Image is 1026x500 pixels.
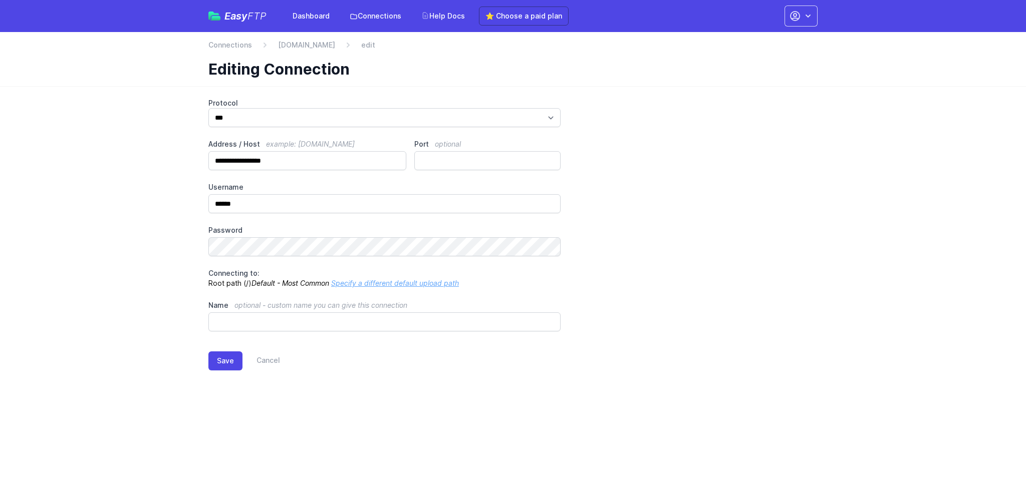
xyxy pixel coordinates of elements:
[208,269,260,277] span: Connecting to:
[208,11,267,21] a: EasyFTP
[208,139,406,149] label: Address / Host
[208,60,810,78] h1: Editing Connection
[415,7,471,25] a: Help Docs
[344,7,407,25] a: Connections
[234,301,407,309] span: optional - custom name you can give this connection
[242,351,280,370] a: Cancel
[414,139,561,149] label: Port
[479,7,569,26] a: ⭐ Choose a paid plan
[331,279,459,287] a: Specify a different default upload path
[208,268,561,288] p: Root path (/)
[208,40,252,50] a: Connections
[208,98,561,108] label: Protocol
[435,140,461,148] span: optional
[208,40,818,56] nav: Breadcrumb
[208,351,242,370] button: Save
[208,12,220,21] img: easyftp_logo.png
[251,279,329,287] i: Default - Most Common
[361,40,375,50] span: edit
[208,300,561,310] label: Name
[224,11,267,21] span: Easy
[278,40,335,50] a: [DOMAIN_NAME]
[208,182,561,192] label: Username
[208,225,561,235] label: Password
[287,7,336,25] a: Dashboard
[247,10,267,22] span: FTP
[266,140,355,148] span: example: [DOMAIN_NAME]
